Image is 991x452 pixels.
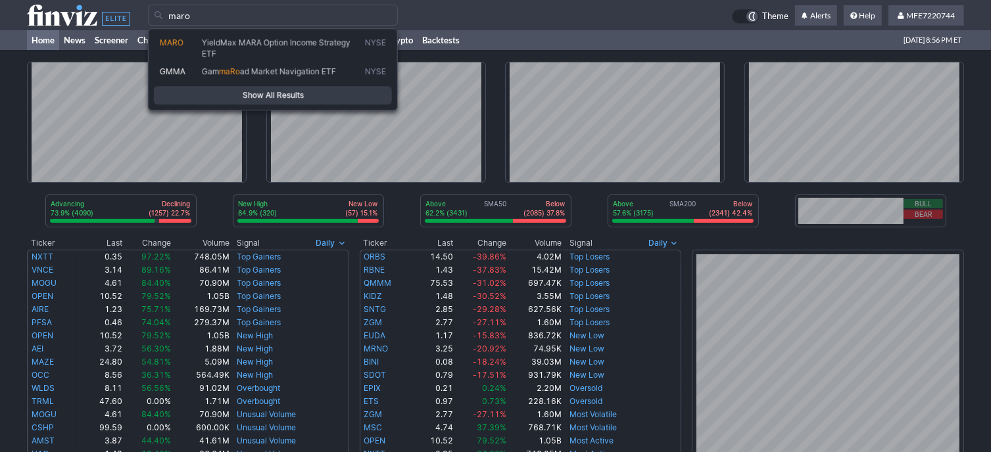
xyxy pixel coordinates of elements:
th: Volume [507,237,563,250]
span: 79.52% [142,291,172,301]
a: AMST [32,436,55,445]
td: 74.95K [507,342,563,355]
a: Most Volatile [569,422,617,432]
th: Ticker [360,237,410,250]
td: 564.49K [172,369,230,382]
td: 0.00% [123,421,172,434]
td: 0.35 [77,250,124,263]
a: OCC [32,370,49,380]
span: [DATE] 8:56 PM ET [904,30,961,50]
a: OPEN [32,291,53,301]
a: MOGU [32,278,57,288]
a: OPEN [32,330,53,340]
td: 86.41M [172,263,230,277]
td: 15.42M [507,263,563,277]
a: New High [237,330,273,340]
p: 57.6% (3175) [614,208,654,217]
td: 1.60M [507,408,563,421]
td: 5.09M [172,355,230,369]
button: Signals interval [645,237,681,250]
span: Signal [237,238,260,248]
a: News [59,30,90,50]
span: -18.24% [473,357,506,367]
td: 24.80 [77,355,124,369]
a: OPEN [364,436,386,445]
span: Theme [762,9,788,24]
td: 931.79K [507,369,563,382]
span: Signal [569,238,592,248]
td: 0.08 [409,355,454,369]
p: (1257) 22.7% [149,208,191,217]
span: 36.31% [142,370,172,380]
td: 14.50 [409,250,454,263]
td: 3.25 [409,342,454,355]
div: Search [148,28,398,110]
p: Below [524,199,566,208]
a: MFE7220744 [888,5,964,26]
a: Most Volatile [569,409,617,419]
p: (57) 15.1% [346,208,378,217]
td: 91.02M [172,382,230,395]
a: Top Losers [569,317,610,327]
a: New High [237,357,273,367]
span: -27.11% [473,317,506,327]
a: Oversold [569,396,602,406]
span: 56.30% [142,344,172,353]
td: 2.20M [507,382,563,395]
span: -20.92% [473,344,506,353]
td: 10.52 [409,434,454,447]
td: 10.52 [77,329,124,342]
span: 0.24% [482,383,506,393]
a: WLDS [32,383,55,393]
a: NXTT [32,252,53,261]
p: New Low [346,199,378,208]
td: 1.17 [409,329,454,342]
td: 1.88M [172,342,230,355]
a: ZGM [364,409,383,419]
td: 748.05M [172,250,230,263]
p: Above [426,199,468,208]
a: New Low [569,344,604,353]
td: 4.61 [77,408,124,421]
a: SNTG [364,304,387,314]
span: -29.28% [473,304,506,314]
span: 97.22% [142,252,172,261]
a: Theme [732,9,788,24]
span: 84.40% [142,278,172,288]
td: 4.61 [77,277,124,290]
a: MSC [364,422,383,432]
a: Top Gainers [237,304,281,314]
td: 8.56 [77,369,124,382]
p: (2085) 37.8% [524,208,566,217]
span: ad Market Navigation ETF [240,66,336,76]
span: -31.02% [473,278,506,288]
a: AIRE [32,304,49,314]
a: SDOT [364,370,387,380]
td: 1.43 [409,263,454,277]
a: Top Gainers [237,265,281,275]
a: Alerts [795,5,837,26]
td: 8.11 [77,382,124,395]
a: New Low [569,357,604,367]
button: Signals interval [313,237,349,250]
p: 84.9% (320) [239,208,278,217]
a: QMMM [364,278,392,288]
td: 1.05B [172,290,230,303]
span: 79.52% [142,330,172,340]
td: 627.56K [507,303,563,316]
a: KIDZ [364,291,383,301]
span: -15.83% [473,330,506,340]
a: New Low [569,330,604,340]
td: 4.02M [507,250,563,263]
td: 1.05B [172,329,230,342]
a: Screener [90,30,133,50]
td: 2.77 [409,316,454,329]
p: Declining [149,199,191,208]
p: Below [710,199,753,208]
span: Gam [202,66,219,76]
td: 75.53 [409,277,454,290]
span: Show All Results [160,89,386,102]
td: 41.61M [172,434,230,447]
span: -30.52% [473,291,506,301]
a: MRNO [364,344,389,353]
